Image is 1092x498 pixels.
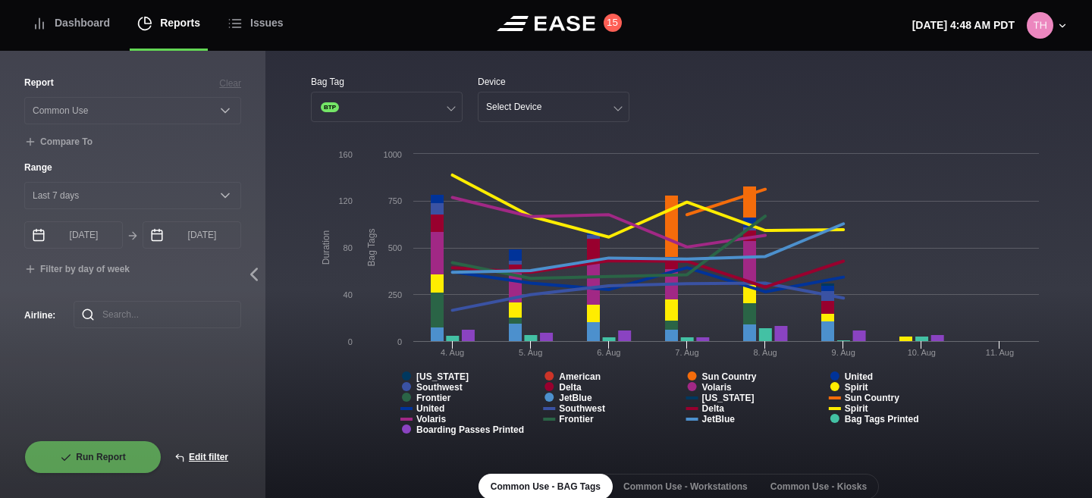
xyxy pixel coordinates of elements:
tspan: 10. Aug [908,348,936,357]
tspan: Spirit [845,382,868,393]
tspan: Sun Country [845,393,899,403]
tspan: Sun Country [702,371,757,382]
div: Bag Tag [311,75,463,89]
tspan: 11. Aug [986,348,1014,357]
tspan: United [845,371,873,382]
tspan: Southwest [416,382,463,393]
tspan: Spirit [845,403,868,414]
tspan: [US_STATE] [416,371,469,382]
text: 0 [397,337,402,346]
text: 0 [348,337,353,346]
tspan: Frontier [559,414,594,424]
label: Airline : [24,309,49,322]
text: 1000 [384,150,402,159]
text: 250 [388,290,402,299]
tspan: 8. Aug [753,348,777,357]
button: Select Device [478,92,629,122]
tspan: Duration [321,230,331,265]
tspan: 6. Aug [597,348,620,357]
tspan: Delta [702,403,725,414]
button: BTP [311,92,463,122]
input: mm/dd/yyyy [143,221,241,249]
text: 500 [388,243,402,252]
button: Clear [219,77,241,90]
div: Select Device [486,102,541,112]
tspan: Volaris [416,414,446,424]
text: 40 [344,290,353,299]
button: Edit filter [162,440,241,474]
text: 80 [344,243,353,252]
span: BTP [321,102,339,112]
tspan: JetBlue [559,393,592,403]
img: 80ca9e2115b408c1dc8c56a444986cd3 [1027,12,1053,39]
input: mm/dd/yyyy [24,221,123,249]
input: Search... [74,301,241,328]
tspan: 4. Aug [441,348,464,357]
tspan: [US_STATE] [702,393,755,403]
text: 120 [338,196,352,205]
tspan: 5. Aug [519,348,542,357]
p: [DATE] 4:48 AM PDT [912,17,1015,33]
button: Filter by day of week [24,264,130,276]
text: 750 [388,196,402,205]
text: 160 [338,150,352,159]
button: 15 [604,14,622,32]
tspan: Volaris [702,382,732,393]
tspan: United [416,403,444,414]
tspan: Delta [559,382,582,393]
label: Report [24,76,54,89]
button: Compare To [24,136,93,149]
tspan: Boarding Passes Printed [416,424,524,435]
tspan: Southwest [559,403,605,414]
tspan: Bag Tags Printed [845,414,919,424]
tspan: Frontier [416,393,451,403]
tspan: 9. Aug [832,348,855,357]
tspan: Bag Tags [366,229,377,267]
div: Device [478,75,629,89]
tspan: 7. Aug [675,348,698,357]
tspan: American [559,371,601,382]
tspan: JetBlue [702,414,736,424]
label: Range [24,161,241,174]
